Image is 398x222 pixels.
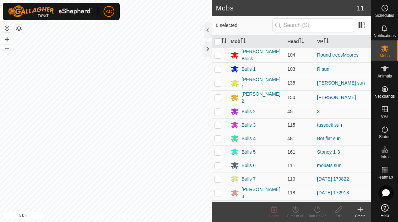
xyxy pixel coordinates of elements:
div: Create [349,214,371,219]
h2: Mobs [216,4,357,12]
a: tussock sun [317,122,342,128]
a: Privacy Policy [79,213,105,219]
button: Reset Map [3,24,11,32]
div: [PERSON_NAME] 2 [241,91,282,105]
div: [PERSON_NAME] Block [241,48,282,62]
div: [PERSON_NAME] 1 [241,76,282,90]
span: Mobs [380,54,390,58]
a: [DATE] 170822 [317,176,349,182]
p-sorticon: Activate to sort [323,39,329,44]
a: Contact Us [113,213,133,219]
a: Stoney 1-3 [317,149,340,155]
span: 48 [287,136,293,141]
a: [DATE] 172918 [317,190,349,195]
span: 45 [287,109,293,114]
input: Search (S) [273,18,354,32]
div: [PERSON_NAME] 3 [241,186,282,200]
span: 115 [287,122,295,128]
span: 110 [287,176,295,182]
span: Schedules [375,13,394,18]
img: Gallagher Logo [8,5,92,18]
a: Help [371,201,398,220]
a: R sun [317,66,330,72]
div: Bulls 5 [241,149,256,156]
div: Turn Off VP [285,214,306,219]
div: Turn On VP [306,214,328,219]
th: Mob [228,35,285,48]
div: Bulls 3 [241,122,256,129]
span: 11 [357,3,364,13]
span: 150 [287,95,295,100]
span: AC [106,8,112,15]
th: VP [314,35,371,48]
span: 103 [287,66,295,72]
a: [PERSON_NAME] [317,95,356,100]
span: Notifications [374,34,396,38]
span: Heatmap [376,175,393,179]
a: [PERSON_NAME] sun [317,80,365,86]
div: Bulls 7 [241,176,256,183]
div: Bulls 6 [241,162,256,169]
button: Map Layers [15,25,23,33]
th: Head [285,35,314,48]
span: Help [380,214,389,218]
span: Delete [269,214,279,218]
div: Bulls 1 [241,66,256,73]
span: VPs [381,115,388,119]
p-sorticon: Activate to sort [299,39,304,44]
span: 104 [287,52,295,58]
span: 161 [287,149,295,155]
p-sorticon: Activate to sort [240,39,246,44]
button: + [3,35,11,43]
span: 135 [287,80,295,86]
a: 3 [317,109,320,114]
span: Neckbands [374,94,395,98]
span: 0 selected [216,22,273,29]
span: 111 [287,163,295,168]
span: 118 [287,190,295,195]
div: Bulls 4 [241,135,256,142]
span: Animals [377,74,392,78]
a: mouats sun [317,163,341,168]
span: Infra [380,155,389,159]
p-sorticon: Activate to sort [221,39,227,44]
div: Bulls 2 [241,108,256,115]
a: Bot flat sun [317,136,341,141]
button: – [3,44,11,52]
span: Status [379,135,390,139]
div: Edit [328,214,349,219]
a: Round treesMoores [317,52,359,58]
